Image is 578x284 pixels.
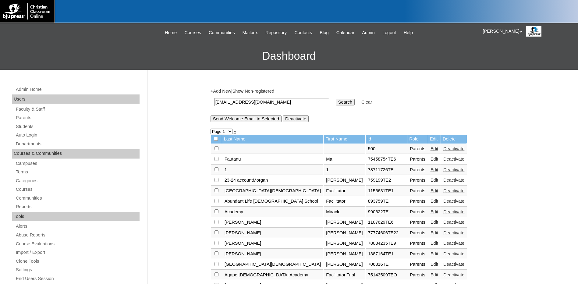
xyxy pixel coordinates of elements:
[443,262,464,267] a: Deactivate
[15,257,140,265] a: Clone Tools
[366,135,407,144] td: Id
[12,212,140,222] div: Tools
[232,89,274,94] a: Show Non-registered
[431,199,438,204] a: Edit
[15,105,140,113] a: Faculty & Staff
[366,154,407,165] td: 75458754TE6
[361,100,372,105] a: Clear
[320,29,328,36] span: Blog
[431,209,438,214] a: Edit
[211,88,512,122] div: + |
[222,259,324,270] td: [GEOGRAPHIC_DATA][DEMOGRAPHIC_DATA]
[15,203,140,211] a: Reports
[15,266,140,274] a: Settings
[431,241,438,246] a: Edit
[366,186,407,196] td: 1156631TE1
[443,230,464,235] a: Deactivate
[262,29,290,36] a: Repository
[222,186,324,196] td: [GEOGRAPHIC_DATA][DEMOGRAPHIC_DATA]
[431,251,438,256] a: Edit
[283,115,309,122] input: Deactivate
[366,175,407,186] td: 759199TE2
[222,207,324,217] td: Academy
[324,249,365,259] td: [PERSON_NAME]
[362,29,375,36] span: Admin
[239,29,261,36] a: Mailbox
[294,29,312,36] span: Contacts
[165,29,177,36] span: Home
[431,178,438,183] a: Edit
[265,29,287,36] span: Repository
[401,29,416,36] a: Help
[324,135,365,144] td: First Name
[12,94,140,104] div: Users
[222,249,324,259] td: [PERSON_NAME]
[12,149,140,158] div: Courses & Communities
[324,196,365,207] td: Facilitator
[243,29,258,36] span: Mailbox
[526,26,541,37] img: George / Distance Learning Online Staff
[407,249,428,259] td: Parents
[431,230,438,235] a: Edit
[428,135,441,144] td: Edit
[366,207,407,217] td: 990622TE
[162,29,180,36] a: Home
[15,231,140,239] a: Abuse Reports
[443,209,464,214] a: Deactivate
[3,3,51,20] img: logo-white.png
[234,129,236,134] a: »
[15,86,140,93] a: Admin Home
[379,29,399,36] a: Logout
[324,270,365,280] td: Facilitator Trial
[366,196,407,207] td: 893759TE
[324,228,365,238] td: [PERSON_NAME]
[366,249,407,259] td: 1387164TE1
[222,270,324,280] td: Agape [DEMOGRAPHIC_DATA] Academy
[443,251,464,256] a: Deactivate
[15,275,140,282] a: End Users Session
[324,217,365,228] td: [PERSON_NAME]
[213,89,231,94] a: Add New
[443,199,464,204] a: Deactivate
[407,228,428,238] td: Parents
[407,259,428,270] td: Parents
[431,262,438,267] a: Edit
[333,29,357,36] a: Calendar
[366,144,407,154] td: 500
[443,167,464,172] a: Deactivate
[407,270,428,280] td: Parents
[407,135,428,144] td: Role
[324,259,365,270] td: [PERSON_NAME]
[222,238,324,249] td: [PERSON_NAME]
[181,29,204,36] a: Courses
[324,175,365,186] td: [PERSON_NAME]
[15,222,140,230] a: Alerts
[366,270,407,280] td: 75143509TEO
[15,249,140,256] a: Import / Export
[443,178,464,183] a: Deactivate
[15,168,140,176] a: Terms
[404,29,413,36] span: Help
[382,29,396,36] span: Logout
[431,167,438,172] a: Edit
[366,238,407,249] td: 78034235TE9
[431,146,438,151] a: Edit
[317,29,332,36] a: Blog
[222,154,324,165] td: Fautanu
[407,186,428,196] td: Parents
[15,140,140,148] a: Departments
[336,29,354,36] span: Calendar
[407,238,428,249] td: Parents
[3,42,575,70] h3: Dashboard
[184,29,201,36] span: Courses
[324,165,365,175] td: 1
[443,241,464,246] a: Deactivate
[431,188,438,193] a: Edit
[483,26,572,37] div: [PERSON_NAME]
[407,207,428,217] td: Parents
[15,177,140,185] a: Categories
[15,114,140,122] a: Parents
[209,29,235,36] span: Communities
[222,135,324,144] td: Last Name
[324,186,365,196] td: Facilitator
